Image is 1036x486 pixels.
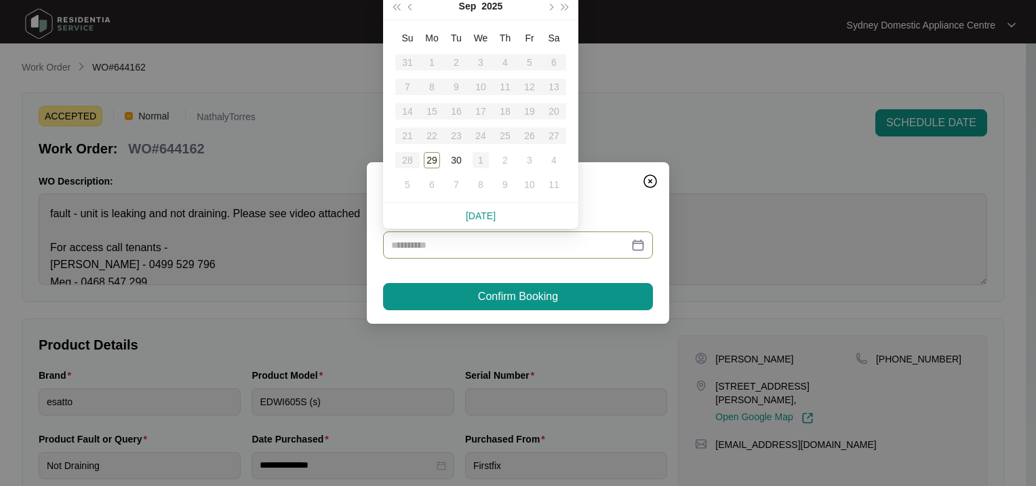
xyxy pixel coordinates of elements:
a: [DATE] [466,210,496,221]
th: Tu [444,26,469,50]
th: Mo [420,26,444,50]
div: 10 [521,176,538,193]
div: 3 [521,152,538,168]
span: Confirm Booking [478,288,558,305]
td: 2025-10-05 [395,172,420,197]
button: Close [639,170,661,192]
th: Sa [542,26,566,50]
button: Confirm Booking [383,283,653,310]
td: 2025-10-10 [517,172,542,197]
td: 2025-10-11 [542,172,566,197]
div: 29 [424,152,440,168]
div: 1 [473,152,489,168]
td: 2025-10-02 [493,148,517,172]
input: Date [391,238,629,253]
div: 8 [473,176,489,193]
div: 7 [448,176,464,193]
div: 5 [399,176,416,193]
td: 2025-10-08 [469,172,493,197]
img: closeCircle [642,173,658,189]
td: 2025-09-30 [444,148,469,172]
td: 2025-10-06 [420,172,444,197]
div: 2 [497,152,513,168]
th: Su [395,26,420,50]
td: 2025-10-01 [469,148,493,172]
div: 11 [546,176,562,193]
div: 4 [546,152,562,168]
div: 6 [424,176,440,193]
th: Th [493,26,517,50]
td: 2025-10-03 [517,148,542,172]
td: 2025-10-04 [542,148,566,172]
div: 30 [448,152,464,168]
td: 2025-10-07 [444,172,469,197]
div: 9 [497,176,513,193]
th: Fr [517,26,542,50]
td: 2025-10-09 [493,172,517,197]
th: We [469,26,493,50]
td: 2025-09-29 [420,148,444,172]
